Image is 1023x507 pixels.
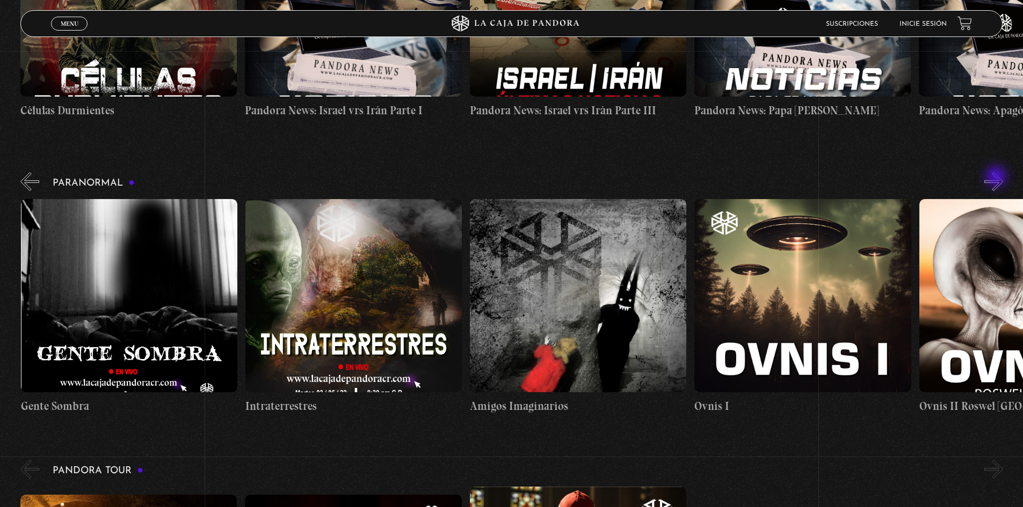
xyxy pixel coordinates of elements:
[826,21,878,27] a: Suscripciones
[470,398,686,415] h4: Amigos Imaginarios
[61,20,78,27] span: Menu
[20,460,39,479] button: Previous
[694,398,911,415] h4: Ovnis I
[957,16,972,31] a: View your shopping cart
[57,30,82,37] span: Cerrar
[984,172,1003,191] button: Next
[470,102,686,119] h4: Pandora News: Israel vrs Irán Parte III
[20,102,237,119] h4: Células Durmientes
[20,172,39,191] button: Previous
[694,102,911,119] h4: Pandora News: Papa [PERSON_NAME]
[53,178,135,188] h3: Paranormal
[470,199,686,415] a: Amigos Imaginarios
[21,199,237,415] a: Gente Sombra
[245,398,462,415] h4: Intraterrestres
[21,398,237,415] h4: Gente Sombra
[245,199,462,415] a: Intraterrestres
[245,102,461,119] h4: Pandora News: Israel vrs Irán Parte I
[53,466,143,476] h3: Pandora Tour
[899,21,947,27] a: Inicie sesión
[984,460,1003,479] button: Next
[694,199,911,415] a: Ovnis I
